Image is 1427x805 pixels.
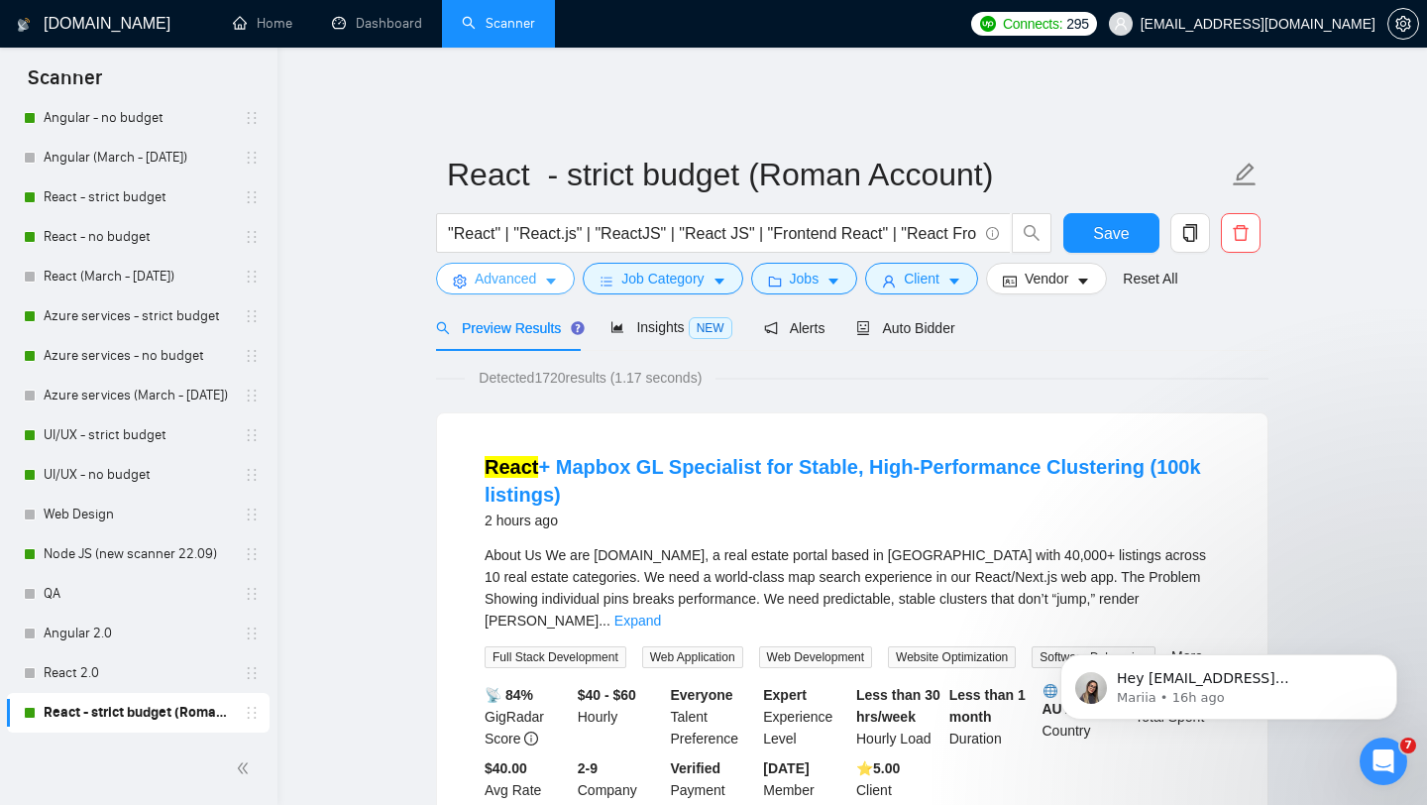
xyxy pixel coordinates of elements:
[16,582,325,742] div: Привіт, так, звичайно. Спробую переглянути завтра, але детальний фідбек у форматі рекомендацій зм...
[485,760,527,776] b: $40.00
[485,456,1201,506] a: React+ Mapbox GL Specialist for Stable, High-Performance Clustering (100k listings)
[485,509,1220,532] div: 2 hours ago
[462,15,535,32] a: searchScanner
[44,296,232,336] a: Azure services - strict budget
[614,613,661,629] a: Expand
[544,274,558,288] span: caret-down
[578,760,598,776] b: 2-9
[86,76,342,94] p: Message from Mariia, sent 16h ago
[1123,268,1177,289] a: Reset All
[244,308,260,324] span: holder
[96,10,225,25] h1: [PERSON_NAME]
[485,456,538,478] mark: React
[244,626,260,641] span: holder
[600,274,613,288] span: bars
[485,544,1220,632] div: About Us We are [DOMAIN_NAME], a real estate portal based in [GEOGRAPHIC_DATA] with 40,000+ listi...
[56,11,88,43] img: Profile image for Viktor
[44,653,232,693] a: React 2.0
[1360,738,1407,785] iframe: Intercom live chat
[96,25,238,45] p: Active in the last 15m
[1003,274,1017,288] span: idcard
[1387,16,1419,32] a: setting
[244,507,260,522] span: holder
[44,455,232,495] a: UI/UX - no budget
[17,9,31,41] img: logo
[244,705,260,721] span: holder
[44,336,232,376] a: Azure services - no budget
[32,99,235,119] div: Будь ласка, звертайтесь 🙌
[713,274,726,288] span: caret-down
[16,191,325,448] div: Привіт, мене звати [PERSON_NAME], я ваш CSM. Отримав запит на допомогу з покращенням перформансу....
[453,274,467,288] span: setting
[764,320,825,336] span: Alerts
[244,427,260,443] span: holder
[1114,17,1128,31] span: user
[348,8,384,44] div: Close
[1221,213,1261,253] button: delete
[310,8,348,46] button: Home
[856,320,954,336] span: Auto Bidder
[71,464,381,565] div: привіт! поки не супер терміново, забукався на пʼятницю. Єдине що бентежить це конверсії, можете п...
[44,177,232,217] a: React - strict budget
[1013,224,1050,242] span: search
[689,317,732,339] span: NEW
[244,348,260,364] span: holder
[1232,162,1258,187] span: edit
[44,614,232,653] a: Angular 2.0
[856,760,900,776] b: ⭐️ 5.00
[44,376,232,415] a: Azure services (March - [DATE])
[44,98,232,138] a: Angular - no budget
[1222,224,1260,242] span: delete
[1387,8,1419,40] button: setting
[244,546,260,562] span: holder
[1093,221,1129,246] span: Save
[244,665,260,681] span: holder
[44,138,232,177] a: Angular (March - [DATE])
[244,269,260,285] span: holder
[1388,16,1418,32] span: setting
[16,87,381,147] div: Dima says…
[986,263,1107,294] button: idcardVendorcaret-down
[790,268,820,289] span: Jobs
[44,693,232,733] a: React - strict budget (Roman Account)
[436,321,450,335] span: search
[947,274,961,288] span: caret-down
[599,613,610,629] span: ...
[62,649,78,665] button: Gif picker
[87,476,365,553] div: привіт! поки не супер терміново, забукався на пʼятницю. Єдине що бентежить це конверсії, можете п...
[1012,213,1051,253] button: search
[31,649,47,665] button: Emoji picker
[44,257,232,296] a: React (March - [DATE])
[244,110,260,126] span: holder
[233,15,292,32] a: homeHome
[759,684,852,749] div: Experience Level
[574,684,667,749] div: Hourly
[1025,268,1068,289] span: Vendor
[44,574,232,614] a: QA
[16,464,381,581] div: ykotula@intelvision.pro says…
[856,687,940,725] b: Less than 30 hrs/week
[332,15,422,32] a: dashboardDashboard
[852,684,945,749] div: Hourly Load
[763,687,807,703] b: Expert
[244,189,260,205] span: holder
[485,646,626,668] span: Full Stack Development
[244,467,260,483] span: holder
[44,415,232,455] a: UI/UX - strict budget
[436,320,579,336] span: Preview Results
[642,646,743,668] span: Web Application
[32,320,309,437] div: З вільних днів наразі доступна тільки п’ятниця. Якщо потрібен дзвінок раніше, можу перевірити дод...
[16,191,381,464] div: Viktor says…
[610,319,731,335] span: Insights
[16,582,381,785] div: Viktor says…
[465,367,715,389] span: Detected 1720 results (1.17 seconds)
[1170,213,1210,253] button: copy
[986,227,999,240] span: info-circle
[578,687,636,703] b: $40 - $60
[865,263,978,294] button: userClientcaret-down
[13,8,51,46] button: go back
[17,608,380,641] textarea: Message…
[32,203,309,320] div: Привіт, мене звати [PERSON_NAME], я ваш CSM. Отримав запит на допомогу з покращенням перформансу....
[244,150,260,166] span: holder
